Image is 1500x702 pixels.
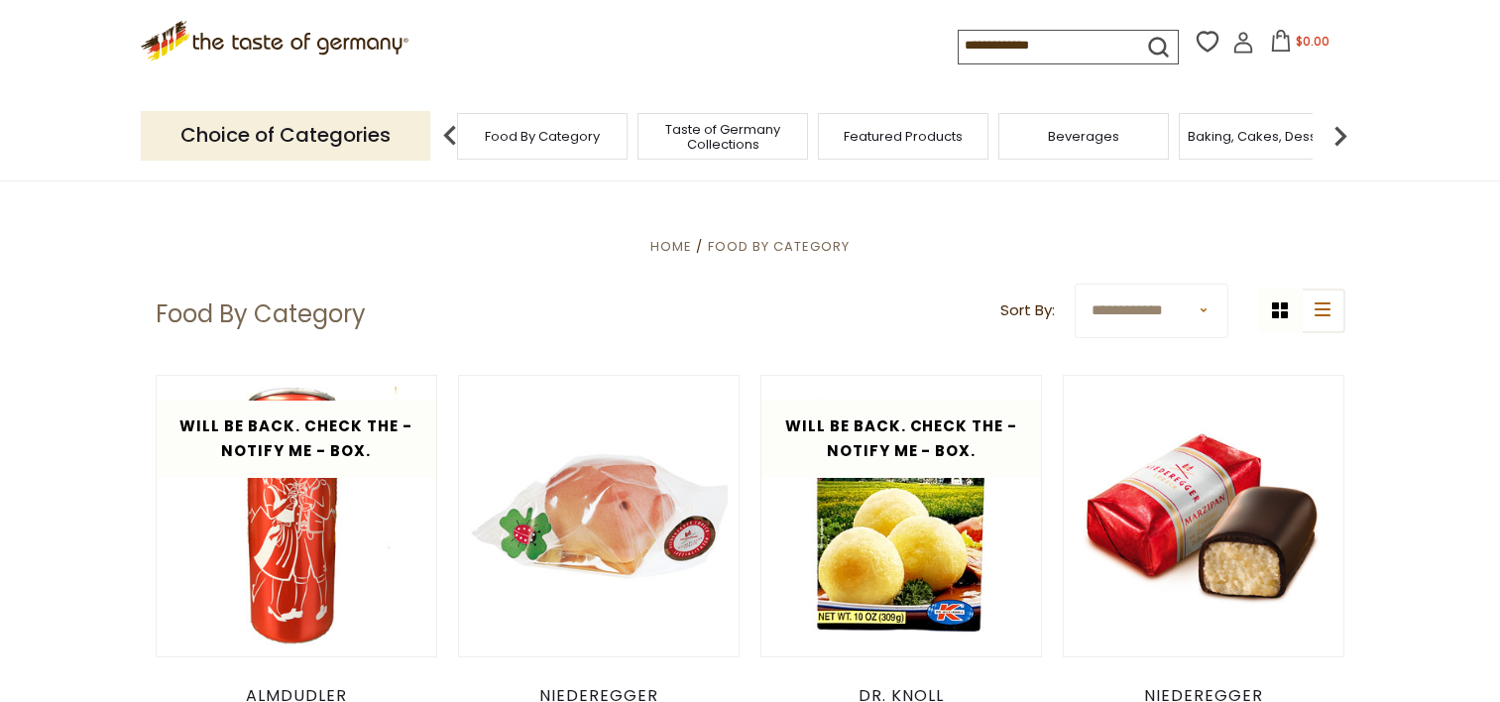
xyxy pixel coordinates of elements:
[485,129,600,144] a: Food By Category
[156,299,366,329] h1: Food By Category
[1321,116,1360,156] img: next arrow
[1000,298,1055,323] label: Sort By:
[761,376,1042,656] img: Dr. Knoll German Potato Dumplings Mix "Half and Half" in Box, 12 pc. 10 oz.
[1048,129,1119,144] a: Beverages
[157,376,437,656] img: Almdudler Austrian Soft Drink with Alpine Herbs 11.2 fl oz
[650,237,692,256] a: Home
[643,122,802,152] a: Taste of Germany Collections
[141,111,430,160] p: Choice of Categories
[1296,33,1329,50] span: $0.00
[430,116,470,156] img: previous arrow
[708,237,850,256] a: Food By Category
[1064,412,1344,621] img: Niederegger "Classics Petit" Dark Chocolate Covered Marzipan Loaf, 15g
[459,376,740,656] img: Niederegger Pure Marzipan Good Luck Pigs, .44 oz
[1188,129,1341,144] a: Baking, Cakes, Desserts
[1258,30,1342,59] button: $0.00
[844,129,963,144] a: Featured Products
